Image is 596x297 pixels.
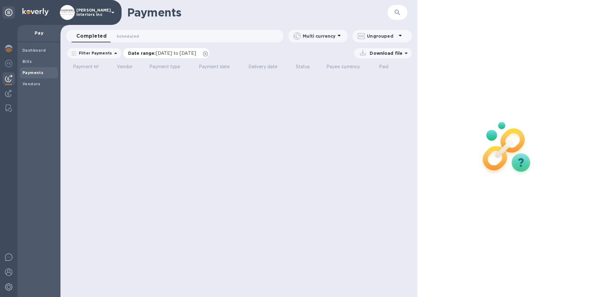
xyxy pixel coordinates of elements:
[22,82,41,86] b: Vendors
[149,64,189,70] span: Payment type
[117,64,141,70] span: Vendor
[367,50,402,56] p: Download file
[379,64,397,70] span: Paid
[22,59,32,64] b: Bills
[156,51,196,56] span: [DATE] to [DATE]
[73,64,107,70] span: Payment №
[22,8,49,16] img: Logo
[326,64,360,70] p: Payee currency
[5,60,12,67] img: Foreign exchange
[149,64,180,70] p: Payment type
[127,6,351,19] h1: Payments
[296,64,318,70] span: Status
[326,64,368,70] span: Payee currency
[199,64,238,70] span: Payment date
[76,8,108,17] p: [PERSON_NAME] Interiors Inc
[22,48,46,53] b: Dashboard
[76,32,107,40] span: Completed
[76,50,112,56] p: Filter Payments
[123,48,209,58] div: Date range:[DATE] to [DATE]
[22,70,43,75] b: Payments
[22,30,55,36] p: Pay
[117,64,133,70] p: Vendor
[379,64,389,70] p: Paid
[248,64,278,70] p: Delivery date
[248,64,286,70] span: Delivery date
[296,64,310,70] p: Status
[303,33,335,39] p: Multi currency
[199,64,230,70] p: Payment date
[117,33,139,40] span: Scheduled
[128,50,199,56] p: Date range :
[367,33,397,39] p: Ungrouped
[73,64,99,70] p: Payment №
[2,6,15,19] div: Unpin categories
